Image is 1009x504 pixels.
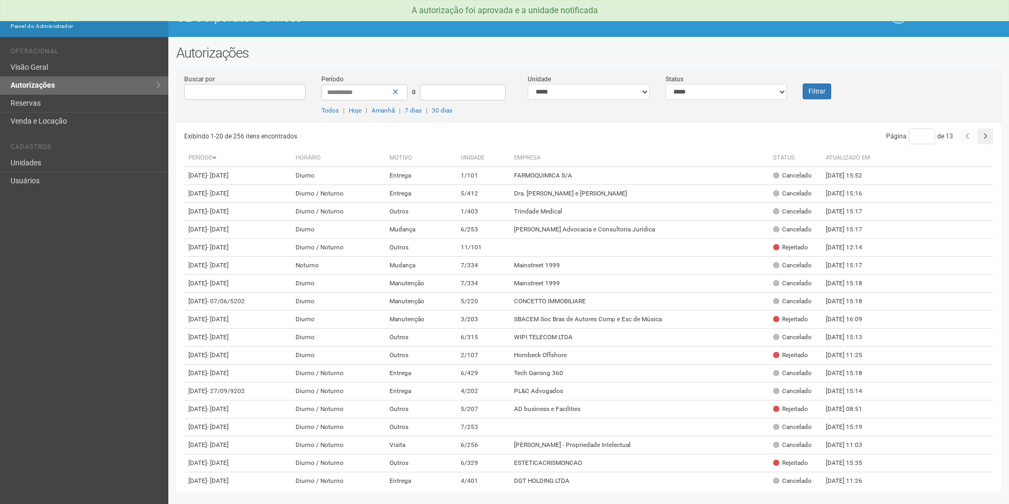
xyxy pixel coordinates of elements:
td: CONCETTO IMMOBILIARE [510,293,768,311]
td: [DATE] [184,185,292,203]
td: Manutenção [385,293,457,311]
span: - [DATE] [207,172,229,179]
span: - 07/06/5202 [207,297,245,305]
td: Diurno [291,167,385,185]
td: Mainstreet 1999 [510,275,768,293]
td: ESTETICACRISMONCAO [510,454,768,472]
label: Unidade [528,74,551,84]
span: | [399,107,401,114]
div: Rejeitado [773,315,808,324]
td: Mudança [385,257,457,275]
td: Manutenção [385,275,457,293]
td: Diurno / Noturno [291,239,385,257]
td: [DATE] 16:09 [822,311,880,329]
td: [DATE] [184,203,292,221]
td: [DATE] 15:52 [822,167,880,185]
td: 6/315 [456,329,510,347]
th: Horário [291,150,385,167]
a: Todos [321,107,339,114]
td: Diurno [291,221,385,239]
td: [DATE] 11:03 [822,436,880,454]
th: Período [184,150,292,167]
td: Diurno / Noturno [291,400,385,418]
td: [DATE] [184,347,292,365]
th: Motivo [385,150,457,167]
td: [DATE] 15:14 [822,382,880,400]
td: Diurno / Noturno [291,472,385,490]
td: [DATE] [184,293,292,311]
td: [DATE] 15:17 [822,257,880,275]
td: [DATE] 15:17 [822,221,880,239]
td: 6/256 [456,436,510,454]
a: Amanhã [372,107,395,114]
label: Buscar por [184,74,215,84]
div: Cancelado [773,279,812,288]
div: Rejeitado [773,405,808,414]
td: FARMOQUIMICA S/A [510,167,768,185]
td: Outros [385,400,457,418]
td: Noturno [291,257,385,275]
div: Cancelado [773,423,812,432]
td: [DATE] 15:17 [822,203,880,221]
span: - [DATE] [207,351,229,359]
td: 5/207 [456,400,510,418]
th: Empresa [510,150,768,167]
td: [DATE] [184,221,292,239]
td: [PERSON_NAME] - Propriedade Intelectual [510,436,768,454]
td: Outros [385,203,457,221]
td: [PERSON_NAME] Advocacia e Consultoria Jurídica [510,221,768,239]
td: 7/334 [456,275,510,293]
td: Entrega [385,472,457,490]
td: 7/253 [456,418,510,436]
span: - [DATE] [207,405,229,413]
td: Outros [385,454,457,472]
td: 5/220 [456,293,510,311]
div: Cancelado [773,387,812,396]
td: Diurno / Noturno [291,185,385,203]
td: Outros [385,347,457,365]
td: Mainstreet 1999 [510,257,768,275]
span: | [366,107,367,114]
td: 11/101 [456,239,510,257]
td: 4/202 [456,382,510,400]
td: 1/101 [456,167,510,185]
span: - [DATE] [207,208,229,215]
td: [DATE] [184,167,292,185]
span: - [DATE] [207,262,229,269]
div: Cancelado [773,171,812,180]
label: Período [321,74,344,84]
td: 6/253 [456,221,510,239]
td: AD business e Facilities [510,400,768,418]
span: - [DATE] [207,477,229,484]
div: Cancelado [773,261,812,270]
td: [DATE] 15:13 [822,329,880,347]
td: Manutenção [385,311,457,329]
td: Diurno / Noturno [291,382,385,400]
span: - [DATE] [207,315,229,323]
span: - [DATE] [207,333,229,341]
td: 4/401 [456,472,510,490]
td: [DATE] [184,239,292,257]
td: WIPI TELECOM LTDA [510,329,768,347]
td: [DATE] [184,418,292,436]
td: [DATE] [184,400,292,418]
div: Cancelado [773,369,812,378]
td: [DATE] 15:18 [822,293,880,311]
td: 3/203 [456,311,510,329]
a: 7 dias [405,107,422,114]
td: Diurno / Noturno [291,418,385,436]
td: PL&C Advogados [510,382,768,400]
span: - [DATE] [207,459,229,466]
span: a [412,87,416,96]
div: Cancelado [773,441,812,450]
div: Cancelado [773,225,812,234]
td: Diurno [291,275,385,293]
h1: O2 Corporate & Offices [176,11,581,24]
button: Filtrar [803,83,831,99]
td: Outros [385,418,457,436]
span: - [DATE] [207,190,229,197]
td: [DATE] 15:16 [822,185,880,203]
th: Atualizado em [822,150,880,167]
td: Diurno / Noturno [291,203,385,221]
td: [DATE] 15:19 [822,418,880,436]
